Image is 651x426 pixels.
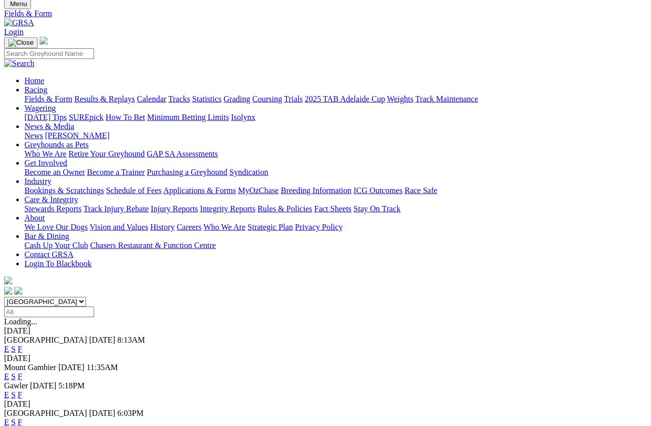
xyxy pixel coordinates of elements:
[83,204,149,213] a: Track Injury Rebate
[24,113,647,122] div: Wagering
[248,223,293,231] a: Strategic Plan
[86,363,118,372] span: 11:35AM
[200,204,255,213] a: Integrity Reports
[24,140,88,149] a: Greyhounds as Pets
[14,287,22,295] img: twitter.svg
[257,204,312,213] a: Rules & Policies
[4,37,38,48] button: Toggle navigation
[4,400,647,409] div: [DATE]
[4,59,35,68] img: Search
[90,241,216,250] a: Chasers Restaurant & Function Centre
[24,204,81,213] a: Stewards Reports
[45,131,109,140] a: [PERSON_NAME]
[24,186,104,195] a: Bookings & Scratchings
[18,390,22,399] a: F
[4,354,647,363] div: [DATE]
[4,27,23,36] a: Login
[24,131,43,140] a: News
[4,317,37,326] span: Loading...
[30,381,56,390] span: [DATE]
[24,195,78,204] a: Care & Integrity
[24,241,88,250] a: Cash Up Your Club
[229,168,268,176] a: Syndication
[147,149,218,158] a: GAP SA Assessments
[404,186,437,195] a: Race Safe
[24,259,92,268] a: Login To Blackbook
[4,381,28,390] span: Gawler
[314,204,351,213] a: Fact Sheets
[281,186,351,195] a: Breeding Information
[8,39,34,47] img: Close
[74,95,135,103] a: Results & Replays
[24,168,647,177] div: Get Involved
[231,113,255,121] a: Isolynx
[11,345,16,353] a: S
[24,149,647,159] div: Greyhounds as Pets
[40,37,48,45] img: logo-grsa-white.png
[147,168,227,176] a: Purchasing a Greyhound
[387,95,413,103] a: Weights
[147,113,229,121] a: Minimum Betting Limits
[416,95,478,103] a: Track Maintenance
[4,9,647,18] a: Fields & Form
[151,204,198,213] a: Injury Reports
[69,149,145,158] a: Retire Your Greyhound
[192,95,222,103] a: Statistics
[4,277,12,285] img: logo-grsa-white.png
[150,223,174,231] a: History
[163,186,236,195] a: Applications & Forms
[90,223,148,231] a: Vision and Values
[238,186,279,195] a: MyOzChase
[24,85,47,94] a: Racing
[117,336,145,344] span: 8:13AM
[58,381,85,390] span: 5:18PM
[4,409,87,417] span: [GEOGRAPHIC_DATA]
[24,131,647,140] div: News & Media
[24,159,67,167] a: Get Involved
[4,48,94,59] input: Search
[24,95,72,103] a: Fields & Form
[4,336,87,344] span: [GEOGRAPHIC_DATA]
[106,113,145,121] a: How To Bet
[24,113,67,121] a: [DATE] Tips
[4,326,647,336] div: [DATE]
[69,113,103,121] a: SUREpick
[203,223,246,231] a: Who We Are
[176,223,201,231] a: Careers
[24,223,647,232] div: About
[18,372,22,381] a: F
[4,372,9,381] a: E
[24,95,647,104] div: Racing
[4,390,9,399] a: E
[11,390,16,399] a: S
[24,204,647,214] div: Care & Integrity
[24,177,51,186] a: Industry
[24,76,44,85] a: Home
[89,336,115,344] span: [DATE]
[24,241,647,250] div: Bar & Dining
[106,186,161,195] a: Schedule of Fees
[24,104,56,112] a: Wagering
[24,223,87,231] a: We Love Our Dogs
[137,95,166,103] a: Calendar
[4,345,9,353] a: E
[24,122,74,131] a: News & Media
[89,409,115,417] span: [DATE]
[4,363,56,372] span: Mount Gambier
[24,168,85,176] a: Become an Owner
[284,95,303,103] a: Trials
[24,149,67,158] a: Who We Are
[58,363,85,372] span: [DATE]
[224,95,250,103] a: Grading
[24,214,45,222] a: About
[295,223,343,231] a: Privacy Policy
[11,372,16,381] a: S
[24,250,73,259] a: Contact GRSA
[87,168,145,176] a: Become a Trainer
[305,95,385,103] a: 2025 TAB Adelaide Cup
[4,307,94,317] input: Select date
[24,232,69,240] a: Bar & Dining
[168,95,190,103] a: Tracks
[252,95,282,103] a: Coursing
